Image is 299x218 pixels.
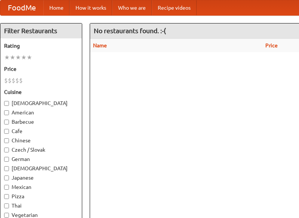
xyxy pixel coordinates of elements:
label: German [4,155,78,163]
h4: Filter Restaurants [0,23,82,38]
input: Czech / Slovak [4,148,9,152]
a: Recipe videos [152,0,197,15]
label: Czech / Slovak [4,146,78,154]
li: $ [19,76,23,85]
input: Cafe [4,129,9,134]
input: Japanese [4,176,9,180]
a: Price [265,42,278,48]
li: ★ [10,53,15,61]
label: Japanese [4,174,78,181]
label: Pizza [4,193,78,200]
label: Cafe [4,127,78,135]
input: Chinese [4,138,9,143]
label: [DEMOGRAPHIC_DATA] [4,99,78,107]
input: Thai [4,203,9,208]
a: FoodMe [0,0,43,15]
a: Who we are [112,0,152,15]
li: $ [8,76,12,85]
a: Home [43,0,70,15]
input: Pizza [4,194,9,199]
label: American [4,109,78,116]
input: [DEMOGRAPHIC_DATA] [4,101,9,106]
input: German [4,157,9,162]
a: How it works [70,0,112,15]
input: Barbecue [4,120,9,124]
ng-pluralize: No restaurants found. :-( [94,27,166,34]
label: [DEMOGRAPHIC_DATA] [4,165,78,172]
li: $ [12,76,15,85]
li: ★ [4,53,10,61]
input: Mexican [4,185,9,190]
input: Vegetarian [4,213,9,218]
h5: Rating [4,42,78,50]
a: Name [93,42,107,48]
input: [DEMOGRAPHIC_DATA] [4,166,9,171]
label: Barbecue [4,118,78,126]
li: $ [15,76,19,85]
h5: Price [4,65,78,73]
label: Mexican [4,183,78,191]
label: Chinese [4,137,78,144]
li: ★ [27,53,32,61]
h5: Cuisine [4,88,78,96]
label: Thai [4,202,78,209]
li: ★ [15,53,21,61]
li: $ [4,76,8,85]
input: American [4,110,9,115]
li: ★ [21,53,27,61]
